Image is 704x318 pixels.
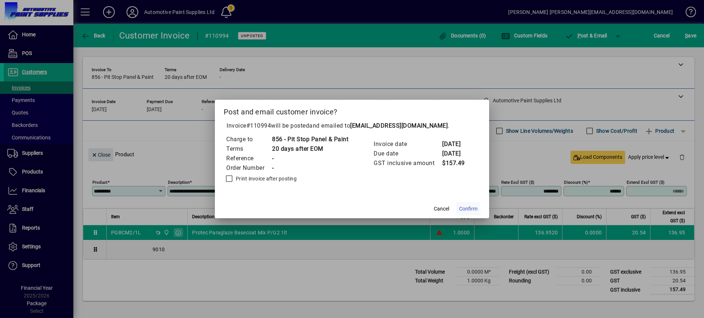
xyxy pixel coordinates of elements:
[430,202,453,215] button: Cancel
[309,122,448,129] span: and emailed to
[456,202,480,215] button: Confirm
[215,100,489,121] h2: Post and email customer invoice?
[226,144,272,154] td: Terms
[442,158,471,168] td: $157.49
[373,149,442,158] td: Due date
[224,121,480,130] p: Invoice will be posted .
[459,205,477,213] span: Confirm
[272,135,348,144] td: 856 - Pit Stop Panel & Paint
[373,158,442,168] td: GST inclusive amount
[226,154,272,163] td: Reference
[442,149,471,158] td: [DATE]
[226,163,272,173] td: Order Number
[272,163,348,173] td: -
[434,205,449,213] span: Cancel
[442,139,471,149] td: [DATE]
[373,139,442,149] td: Invoice date
[234,175,297,182] label: Print invoice after posting
[246,122,271,129] span: #110994
[272,144,348,154] td: 20 days after EOM
[226,135,272,144] td: Charge to
[272,154,348,163] td: -
[350,122,448,129] b: [EMAIL_ADDRESS][DOMAIN_NAME]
